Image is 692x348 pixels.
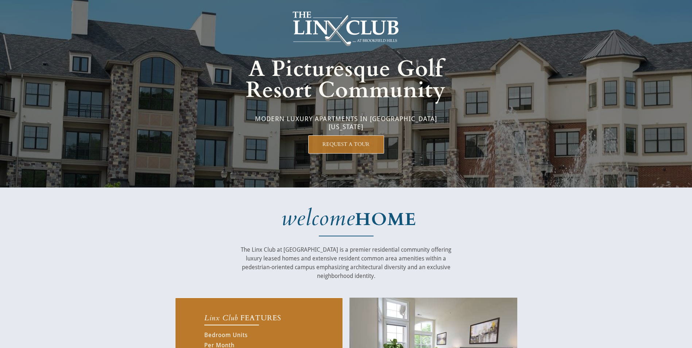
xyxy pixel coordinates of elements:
em: Linx Club [204,313,238,323]
span: A Picturesque Golf Resort Community [246,54,446,105]
span: The Linx Club at [GEOGRAPHIC_DATA] is a premier residential community offering luxury leased home... [241,246,451,279]
div: Bedroom Units [204,330,319,340]
a: REQUEST A TOUR [308,135,384,154]
em: welcome [281,204,355,233]
strong: HOME [355,208,416,231]
span: REQUEST A TOUR [309,141,384,147]
span: MODERN LUXURY APARTMENTS IN [GEOGRAPHIC_DATA] [US_STATE] [255,115,437,131]
span: FEATURES [240,313,281,323]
